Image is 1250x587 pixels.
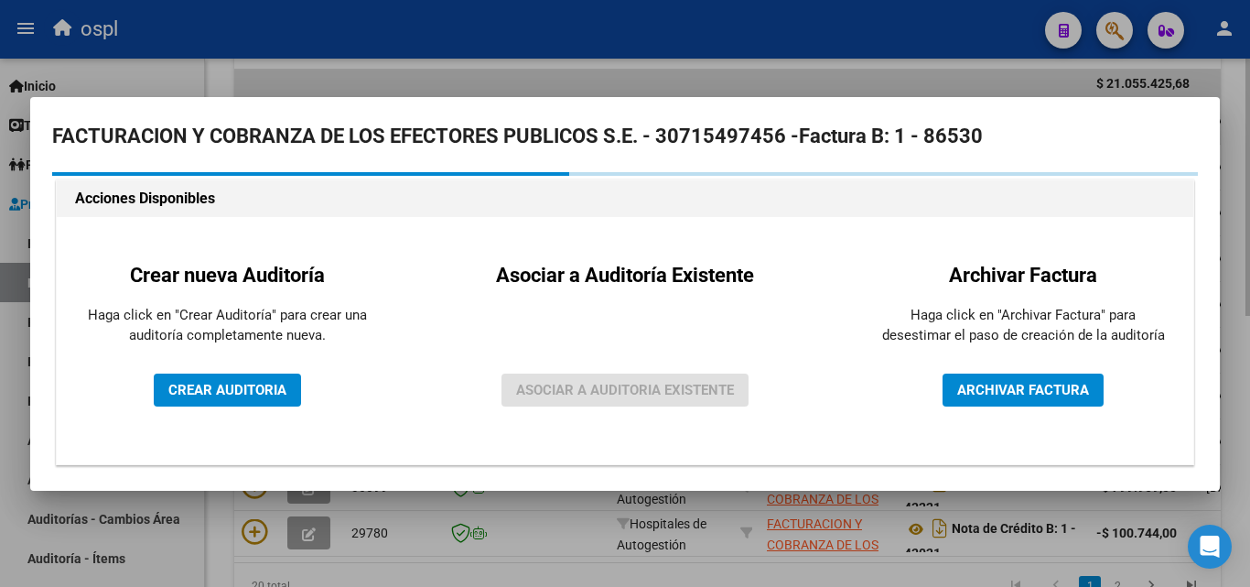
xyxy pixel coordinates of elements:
p: Haga click en "Crear Auditoría" para crear una auditoría completamente nueva. [85,305,369,346]
span: CREAR AUDITORIA [168,382,286,398]
div: Open Intercom Messenger [1188,525,1232,569]
h2: FACTURACION Y COBRANZA DE LOS EFECTORES PUBLICOS S.E. - 30715497456 - [52,119,1198,154]
span: ARCHIVAR FACTURA [957,382,1089,398]
p: Haga click en "Archivar Factura" para desestimar el paso de creación de la auditoría [881,305,1165,346]
strong: Factura B: 1 - 86530 [799,125,983,147]
h2: Asociar a Auditoría Existente [496,260,754,290]
button: ARCHIVAR FACTURA [943,374,1104,407]
span: ASOCIAR A AUDITORIA EXISTENTE [516,382,734,398]
button: ASOCIAR A AUDITORIA EXISTENTE [501,374,749,407]
h2: Archivar Factura [881,260,1165,290]
h2: Crear nueva Auditoría [85,260,369,290]
button: CREAR AUDITORIA [154,374,301,407]
h1: Acciones Disponibles [75,188,1175,210]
